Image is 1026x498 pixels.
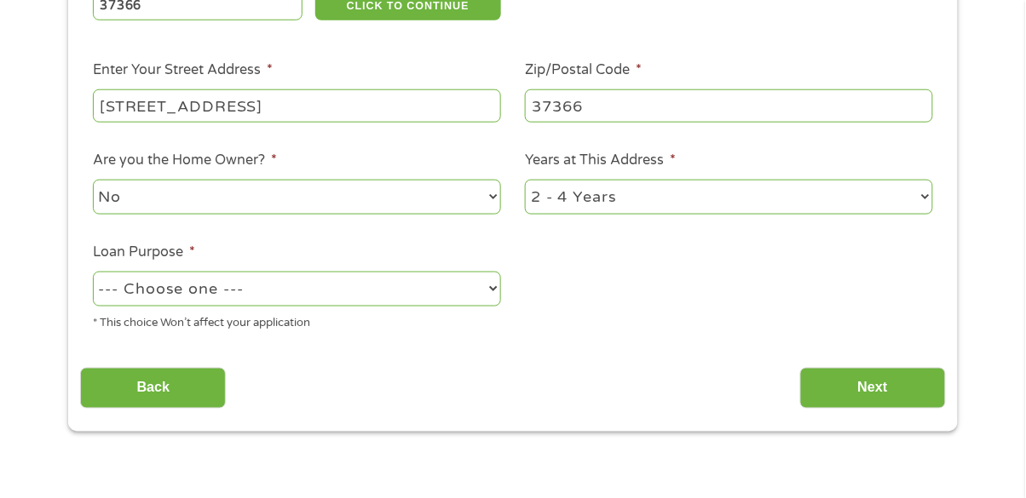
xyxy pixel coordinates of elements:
[93,89,501,122] input: 1 Main Street
[800,368,946,409] input: Next
[525,152,676,169] label: Years at This Address
[93,243,195,261] label: Loan Purpose
[525,61,642,79] label: Zip/Postal Code
[93,152,277,169] label: Are you the Home Owner?
[93,61,273,79] label: Enter Your Street Address
[93,309,501,332] div: * This choice Won’t affect your application
[80,368,226,409] input: Back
